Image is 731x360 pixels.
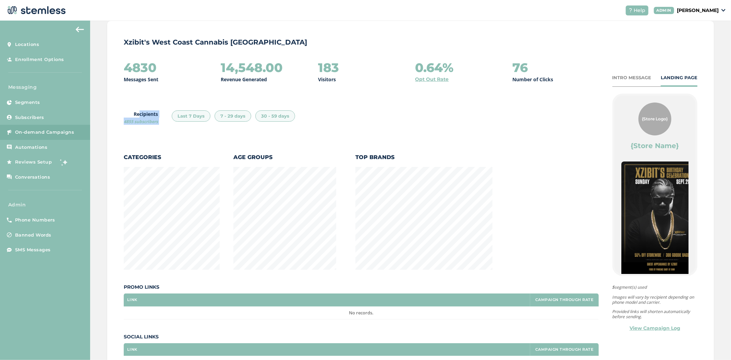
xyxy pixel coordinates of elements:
label: Age Groups [233,153,336,161]
span: SMS Messages [15,247,51,253]
img: logo-dark-0685b13c.svg [5,3,66,17]
label: Recipients [124,110,158,125]
span: Phone Numbers [15,217,55,224]
img: icon-help-white-03924b79.svg [629,8,633,12]
div: LANDING PAGE [661,74,697,81]
span: On-demand Campaigns [15,129,74,136]
span: No records. [349,310,374,316]
p: Revenue Generated [221,76,267,83]
label: Top Brands [355,153,492,161]
img: pP0xJEvQRlDpAT0cTilKgdUU47Uy7dmNJeJtoudm.jpg [621,161,703,284]
img: icon-arrow-back-accent-c549486e.svg [76,27,84,32]
iframe: Chat Widget [697,327,731,360]
label: Campaign Through Rate [535,347,594,352]
h2: 4830 [124,61,157,74]
p: Visitors [318,76,336,83]
label: Promo Links [124,284,599,291]
label: Social Links [124,333,599,340]
label: Categories [124,153,220,161]
span: Help [634,7,646,14]
p: [PERSON_NAME] [677,7,719,14]
span: Subscribers [15,114,44,121]
span: Segments [15,99,40,106]
span: Banned Words [15,232,51,239]
a: View Campaign Log [630,325,680,332]
h2: 14,548.00 [221,61,283,74]
label: {Store Name} [631,141,679,151]
label: Link [127,298,137,302]
div: ADMIN [654,7,674,14]
span: Automations [15,144,48,151]
span: segment(s) used [612,284,697,290]
p: Xzibit's West Coast Cannabis [GEOGRAPHIC_DATA] [124,37,697,47]
label: Link [127,347,137,352]
p: Messages Sent [124,76,158,83]
span: {Store Logo} [642,116,668,122]
span: Conversations [15,174,50,181]
h2: 76 [512,61,528,74]
p: Number of Clicks [512,76,553,83]
div: Last 7 Days [172,110,210,122]
label: Campaign Through Rate [535,298,594,302]
span: Enrollment Options [15,56,64,63]
img: glitter-stars-b7820f95.gif [57,155,71,169]
div: 7 - 29 days [215,110,251,122]
strong: 5 [612,284,615,290]
h2: 183 [318,61,339,74]
div: 30 - 59 days [255,110,295,122]
p: Images will vary by recipient depending on phone model and carrier. [612,295,697,305]
span: 4855 subscribers [124,119,158,124]
p: Provided links will shorten automatically before sending. [612,309,697,319]
a: Opt Out Rate [415,76,449,83]
h2: 0.64% [415,61,454,74]
span: Locations [15,41,39,48]
div: INTRO MESSAGE [612,74,651,81]
img: icon_down-arrow-small-66adaf34.svg [721,9,726,12]
span: Reviews Setup [15,159,52,166]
